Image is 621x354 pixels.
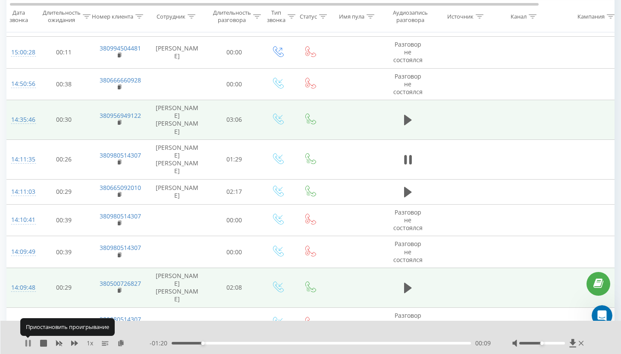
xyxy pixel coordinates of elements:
a: 380665092010 [100,183,141,192]
div: Accessibility label [540,341,544,345]
div: Статус [300,13,317,20]
td: [PERSON_NAME] [PERSON_NAME] [147,139,207,179]
td: [PERSON_NAME] [147,179,207,204]
a: 380956949122 [100,111,141,120]
div: 14:08:37 [11,315,28,332]
div: Длительность ожидания [43,9,81,24]
a: 380994504481 [100,44,141,52]
div: 14:11:03 [11,183,28,200]
iframe: Intercom live chat [592,305,612,326]
a: 380980514307 [100,151,141,159]
div: Канал [511,13,527,20]
span: Разговор не состоялся [393,240,423,263]
td: [PERSON_NAME] [147,36,207,68]
td: 00:26 [37,139,91,179]
td: 00:11 [37,36,91,68]
td: 03:06 [207,100,261,140]
span: Разговор не состоялся [393,72,423,96]
div: 14:09:49 [11,243,28,260]
div: Тип звонка [267,9,285,24]
div: Кампания [577,13,605,20]
td: 02:08 [207,268,261,307]
td: 00:00 [207,307,261,339]
div: Длительность разговора [213,9,251,24]
td: 00:00 [207,36,261,68]
td: 00:30 [37,100,91,140]
a: 380500726827 [100,279,141,288]
a: 380980514307 [100,243,141,252]
span: Разговор не состоялся [393,311,423,335]
span: Разговор не состоялся [393,40,423,64]
div: Дата звонка [3,9,34,24]
span: Разговор не состоялся [393,208,423,232]
div: Номер клиента [92,13,133,20]
div: 15:00:28 [11,44,28,61]
span: - 01:20 [150,339,172,348]
td: 00:00 [207,204,261,236]
div: 14:09:48 [11,279,28,296]
span: 00:09 [475,339,491,348]
td: 00:39 [37,236,91,268]
span: 1 x [87,339,93,348]
td: [PERSON_NAME] [PERSON_NAME] [147,100,207,140]
div: Сотрудник [157,13,185,20]
td: 00:38 [37,307,91,339]
td: 02:17 [207,179,261,204]
td: 00:39 [37,204,91,236]
div: 14:11:35 [11,151,28,168]
div: 14:10:41 [11,212,28,228]
a: 380980514307 [100,212,141,220]
td: 01:29 [207,139,261,179]
div: Аудиозапись разговора [389,9,431,24]
div: 14:50:56 [11,76,28,92]
td: 00:00 [207,236,261,268]
td: 00:00 [207,68,261,100]
div: 14:35:46 [11,111,28,128]
a: 380980514307 [100,315,141,323]
div: Приостановить проигрывание [20,318,115,335]
div: Источник [447,13,474,20]
td: 00:38 [37,68,91,100]
td: 00:29 [37,268,91,307]
td: 00:29 [37,179,91,204]
a: 380666660928 [100,76,141,84]
div: Accessibility label [201,341,205,345]
div: Имя пула [339,13,364,20]
td: [PERSON_NAME] [PERSON_NAME] [147,268,207,307]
